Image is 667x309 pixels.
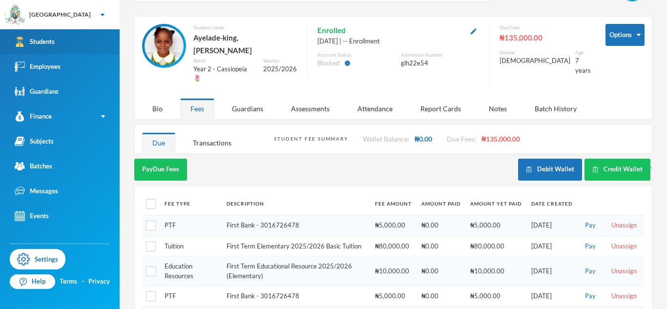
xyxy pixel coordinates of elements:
[417,286,465,307] td: ₦0.00
[465,286,526,307] td: ₦5,000.00
[160,193,222,215] th: Fee Type
[608,220,640,231] button: Unassign
[15,161,52,171] div: Batches
[15,136,54,146] div: Subjects
[222,286,370,307] td: First Bank - 3016726478
[526,236,577,257] td: [DATE]
[370,193,417,215] th: Fee Amount
[370,236,417,257] td: ₦80,000.00
[347,98,403,119] div: Attendance
[582,291,599,302] button: Pay
[401,59,479,68] div: glh22e54
[465,257,526,286] td: ₦10,000.00
[410,98,471,119] div: Report Cards
[29,10,91,19] div: [GEOGRAPHIC_DATA]
[584,159,650,181] button: Credit Wallet
[317,51,396,59] div: Account Status
[370,286,417,307] td: ₦5,000.00
[281,98,340,119] div: Assessments
[575,49,591,56] div: Age
[481,135,520,143] span: ₦135,000.00
[465,193,526,215] th: Amount Yet Paid
[363,135,410,143] span: Wallet Balance:
[15,186,58,196] div: Messages
[500,56,570,66] div: [DEMOGRAPHIC_DATA]
[222,257,370,286] td: First Term Educational Resource 2025/2026 (Elementary)
[582,220,599,231] button: Pay
[10,249,65,269] a: Settings
[15,111,52,122] div: Finance
[82,277,84,287] div: ·
[447,135,477,143] span: Due Fees:
[193,31,297,57] div: Ayelade-king, [PERSON_NAME]
[60,277,77,287] a: Terms
[608,291,640,302] button: Unassign
[417,215,465,236] td: ₦0.00
[222,236,370,257] td: First Term Elementary 2025/2026 Basic Tuition
[15,211,49,221] div: Events
[479,98,517,119] div: Notes
[317,59,339,68] span: Blocked
[160,215,222,236] td: PTF
[605,24,645,46] button: Options
[263,57,297,64] div: Session
[317,24,346,37] span: Enrolled
[582,241,599,252] button: Pay
[142,132,175,153] div: Due
[10,274,55,289] a: Help
[193,24,297,31] div: Student name
[370,257,417,286] td: ₦10,000.00
[222,98,273,119] div: Guardians
[15,86,59,97] div: Guardians
[608,266,640,277] button: Unassign
[180,98,214,119] div: Fees
[222,215,370,236] td: First Bank - 3016726478
[415,135,432,143] span: ₦0.00
[5,5,25,25] img: logo
[526,286,577,307] td: [DATE]
[160,236,222,257] td: Tuition
[370,215,417,236] td: ₦5,000.00
[145,26,184,65] img: STUDENT
[465,236,526,257] td: ₦80,000.00
[142,98,173,119] div: Bio
[468,25,479,36] button: Edit
[575,56,591,75] div: 7 years
[193,57,256,64] div: Batch
[526,215,577,236] td: [DATE]
[88,277,110,287] a: Privacy
[222,193,370,215] th: Description
[417,236,465,257] td: ₦0.00
[465,215,526,236] td: ₦5,000.00
[134,159,187,181] button: PayDue Fees
[263,64,297,74] div: 2025/2026
[518,159,652,181] div: `
[500,31,591,44] div: ₦135,000.00
[500,24,591,31] div: Due Fees
[183,132,242,153] div: Transactions
[15,62,61,72] div: Employees
[160,286,222,307] td: PTF
[401,51,479,59] div: Admission Number
[417,193,465,215] th: Amount Paid
[518,159,582,181] button: Debit Wallet
[160,257,222,286] td: Education Resources
[526,257,577,286] td: [DATE]
[500,49,570,56] div: Gender
[582,266,599,277] button: Pay
[193,64,256,83] div: Year 2 - Cassiopeia 🌷
[317,37,479,46] div: [DATE] | -- Enrollment
[526,193,577,215] th: Date Created
[417,257,465,286] td: ₦0.00
[344,60,351,66] i: info
[274,135,348,143] div: Student Fee Summary
[15,37,55,47] div: Students
[524,98,587,119] div: Batch History
[608,241,640,252] button: Unassign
